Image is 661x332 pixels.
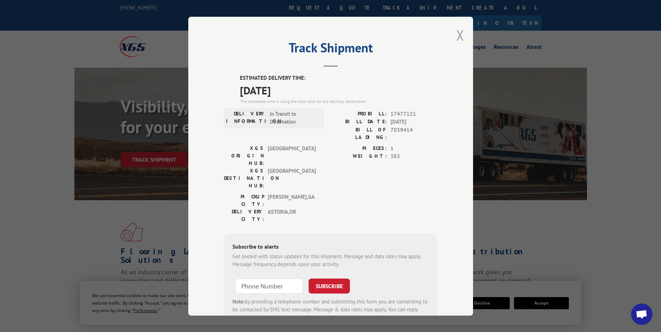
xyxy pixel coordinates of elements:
[226,110,266,126] label: DELIVERY INFORMATION:
[390,152,437,161] span: 383
[232,298,245,305] strong: Note:
[331,110,387,118] label: PROBILL:
[390,110,437,118] span: 17477121
[270,110,318,126] span: In Transit to Destination
[232,252,429,268] div: Get texted with status updates for this shipment. Message and data rates may apply. Message frequ...
[631,304,652,325] div: Open chat
[240,74,437,82] label: ESTIMATED DELIVERY TIME:
[390,126,437,141] span: 7039414
[268,193,316,208] span: [PERSON_NAME] , GA
[268,208,316,223] span: ASTORIA , OR
[331,152,387,161] label: WEIGHT:
[224,144,264,167] label: XGS ORIGIN HUB:
[390,118,437,126] span: [DATE]
[456,26,464,45] button: Close modal
[268,144,316,167] span: [GEOGRAPHIC_DATA]
[331,126,387,141] label: BILL OF LADING:
[309,278,350,293] button: SUBSCRIBE
[232,297,429,322] div: by providing a telephone number and submitting this form you are consenting to be contacted by SM...
[268,167,316,189] span: [GEOGRAPHIC_DATA]
[224,193,264,208] label: PICKUP CITY:
[224,167,264,189] label: XGS DESTINATION HUB:
[240,82,437,98] span: [DATE]
[232,242,429,252] div: Subscribe to alerts
[390,144,437,152] span: 1
[331,144,387,152] label: PIECES:
[224,208,264,223] label: DELIVERY CITY:
[331,118,387,126] label: BILL DATE:
[224,43,437,56] h2: Track Shipment
[240,98,437,104] div: The estimated time is using the time zone for the delivery destination.
[235,278,303,293] input: Phone Number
